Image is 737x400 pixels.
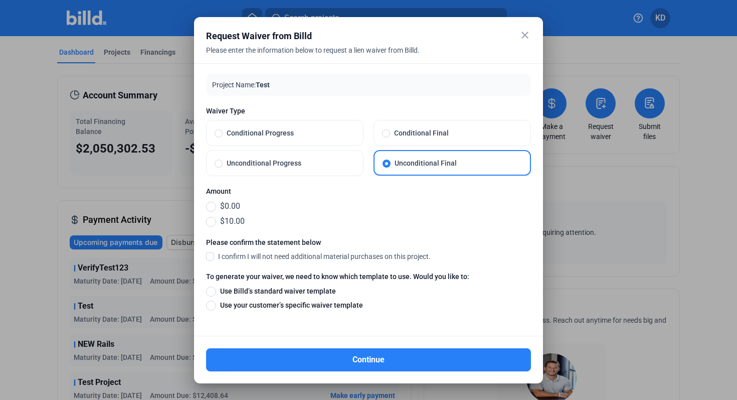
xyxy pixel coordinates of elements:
span: Conditional Progress [223,128,355,138]
div: Request Waiver from Billd [206,29,506,43]
span: Unconditional Progress [223,158,355,168]
span: Waiver Type [206,106,531,116]
span: Test [256,81,270,89]
span: Use Billd’s standard waiver template [216,286,336,296]
div: Please enter the information below to request a lien waiver from Billd. [206,45,506,67]
mat-icon: close [519,29,531,41]
span: $0.00 [216,200,240,212]
mat-label: Please confirm the statement below [206,237,431,247]
span: Use your customer’s specific waiver template [216,300,363,310]
span: Unconditional Final [391,158,522,168]
span: Project Name: [212,81,256,89]
label: Amount [206,186,531,200]
button: Continue [206,348,531,371]
span: $10.00 [216,215,245,227]
span: I confirm I will not need additional material purchases on this project. [218,251,431,261]
span: Conditional Final [390,128,522,138]
label: To generate your waiver, we need to know which template to use. Would you like to: [206,272,531,286]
